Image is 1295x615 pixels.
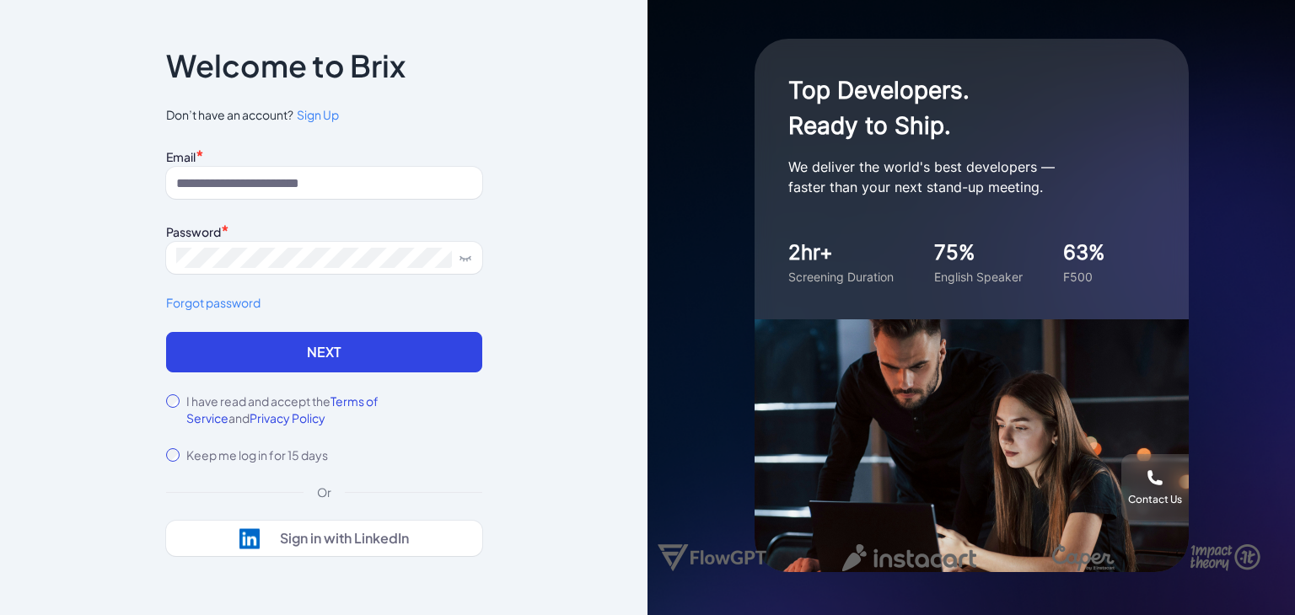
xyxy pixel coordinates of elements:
label: I have read and accept the and [186,393,482,426]
a: Forgot password [166,294,482,312]
div: 2hr+ [788,238,894,268]
button: Sign in with LinkedIn [166,521,482,556]
button: Next [166,332,482,372]
div: English Speaker [934,268,1023,286]
div: Or [304,484,345,500]
div: 63% [1063,238,1105,268]
span: Don’t have an account? [166,106,482,124]
span: Sign Up [297,107,339,122]
a: Sign Up [293,106,339,124]
div: 75% [934,238,1023,268]
p: Welcome to Brix [166,52,406,79]
label: Email [166,149,196,164]
div: Screening Duration [788,268,894,286]
div: Contact Us [1128,493,1182,506]
div: Sign in with LinkedIn [280,530,409,547]
label: Keep me log in for 15 days [186,447,328,463]
label: Password [166,224,221,239]
button: Contact Us [1121,454,1189,521]
h1: Top Developers. Ready to Ship. [788,72,1126,143]
div: F500 [1063,268,1105,286]
p: We deliver the world's best developers — faster than your next stand-up meeting. [788,157,1126,197]
span: Privacy Policy [250,410,325,425]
